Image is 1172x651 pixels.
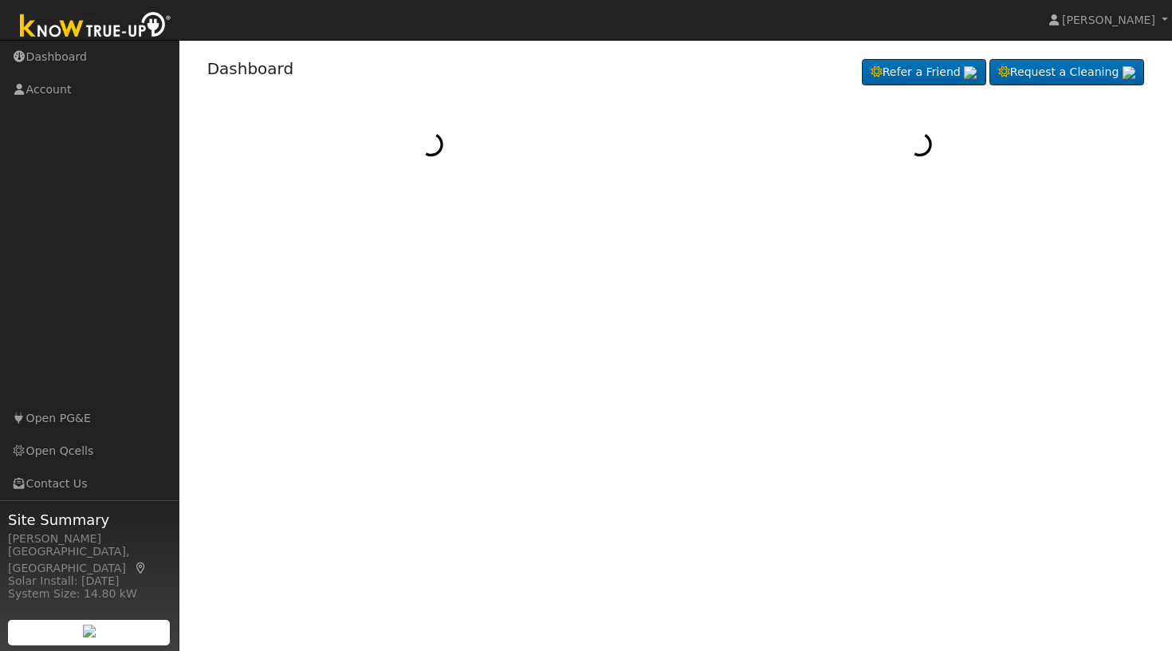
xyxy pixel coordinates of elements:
a: Dashboard [207,59,294,78]
div: Solar Install: [DATE] [8,573,171,590]
div: System Size: 14.80 kW [8,586,171,602]
img: Know True-Up [12,9,179,45]
a: Request a Cleaning [989,59,1144,86]
img: retrieve [1123,66,1135,79]
span: [PERSON_NAME] [1062,14,1155,26]
img: retrieve [83,625,96,637]
div: [PERSON_NAME] [8,531,171,547]
img: retrieve [964,66,977,79]
a: Refer a Friend [862,59,986,86]
span: Site Summary [8,509,171,531]
div: [GEOGRAPHIC_DATA], [GEOGRAPHIC_DATA] [8,543,171,577]
a: Map [134,562,148,574]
